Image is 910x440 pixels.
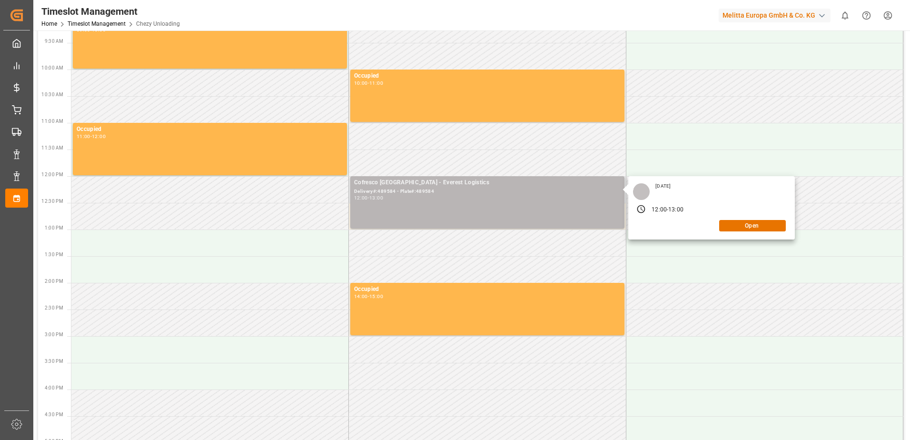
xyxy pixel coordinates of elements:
[369,294,383,299] div: 15:00
[354,81,368,85] div: 10:00
[719,6,834,24] button: Melitta Europa GmbH & Co. KG
[368,196,369,200] div: -
[719,220,786,231] button: Open
[45,332,63,337] span: 3:00 PM
[834,5,856,26] button: show 0 new notifications
[41,92,63,97] span: 10:30 AM
[354,188,621,196] div: Delivery#:489584 - Plate#:489584
[369,81,383,85] div: 11:00
[45,412,63,417] span: 4:30 PM
[368,81,369,85] div: -
[92,134,106,139] div: 12:00
[45,385,63,390] span: 4:00 PM
[77,134,90,139] div: 11:00
[368,294,369,299] div: -
[667,206,668,214] div: -
[45,252,63,257] span: 1:30 PM
[45,359,63,364] span: 3:30 PM
[354,285,621,294] div: Occupied
[77,125,343,134] div: Occupied
[719,9,831,22] div: Melitta Europa GmbH & Co. KG
[354,178,621,188] div: Cofresco [GEOGRAPHIC_DATA] - Everest Logistics
[41,172,63,177] span: 12:00 PM
[45,39,63,44] span: 9:30 AM
[354,71,621,81] div: Occupied
[41,119,63,124] span: 11:00 AM
[668,206,683,214] div: 13:00
[856,5,877,26] button: Help Center
[354,196,368,200] div: 12:00
[90,134,92,139] div: -
[68,20,126,27] a: Timeslot Management
[41,4,180,19] div: Timeslot Management
[354,294,368,299] div: 14:00
[652,183,674,190] div: [DATE]
[41,145,63,150] span: 11:30 AM
[369,196,383,200] div: 13:00
[45,305,63,310] span: 2:30 PM
[45,279,63,284] span: 2:00 PM
[41,20,57,27] a: Home
[41,199,63,204] span: 12:30 PM
[41,65,63,70] span: 10:00 AM
[652,206,667,214] div: 12:00
[45,225,63,230] span: 1:00 PM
